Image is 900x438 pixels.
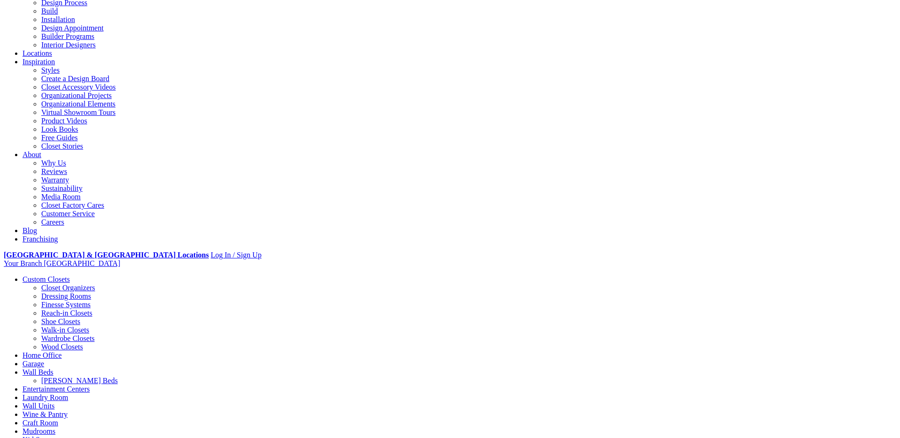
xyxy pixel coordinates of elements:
a: Home Office [22,351,62,359]
a: Look Books [41,125,78,133]
a: Builder Programs [41,32,94,40]
a: Organizational Projects [41,91,112,99]
span: [GEOGRAPHIC_DATA] [44,259,120,267]
a: Media Room [41,193,81,201]
a: Dressing Rooms [41,292,91,300]
a: Interior Designers [41,41,96,49]
a: Reach-in Closets [41,309,92,317]
a: Create a Design Board [41,75,109,83]
a: Entertainment Centers [22,385,90,393]
a: Organizational Elements [41,100,115,108]
a: Franchising [22,235,58,243]
a: [GEOGRAPHIC_DATA] & [GEOGRAPHIC_DATA] Locations [4,251,209,259]
a: Installation [41,15,75,23]
a: Garage [22,360,44,368]
a: Closet Stories [41,142,83,150]
a: Why Us [41,159,66,167]
a: Free Guides [41,134,78,142]
a: Virtual Showroom Tours [41,108,116,116]
a: Custom Closets [22,275,70,283]
a: Inspiration [22,58,55,66]
a: Design Appointment [41,24,104,32]
a: Locations [22,49,52,57]
a: Laundry Room [22,393,68,401]
a: Craft Room [22,419,58,427]
a: Closet Factory Cares [41,201,104,209]
a: Mudrooms [22,427,55,435]
a: Build [41,7,58,15]
a: About [22,151,41,159]
a: Product Videos [41,117,87,125]
span: Your Branch [4,259,42,267]
a: Warranty [41,176,69,184]
a: Closet Organizers [41,284,95,292]
a: [PERSON_NAME] Beds [41,377,118,385]
a: Wall Beds [22,368,53,376]
a: Wood Closets [41,343,83,351]
a: Finesse Systems [41,301,90,309]
a: Sustainability [41,184,82,192]
a: Wine & Pantry [22,410,67,418]
a: Customer Service [41,210,95,218]
a: Blog [22,227,37,234]
a: Careers [41,218,64,226]
a: Walk-in Closets [41,326,89,334]
a: Your Branch [GEOGRAPHIC_DATA] [4,259,120,267]
a: Closet Accessory Videos [41,83,116,91]
a: Reviews [41,167,67,175]
a: Wall Units [22,402,54,410]
a: Log In / Sign Up [210,251,261,259]
a: Shoe Closets [41,317,80,325]
a: Wardrobe Closets [41,334,95,342]
a: Styles [41,66,60,74]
